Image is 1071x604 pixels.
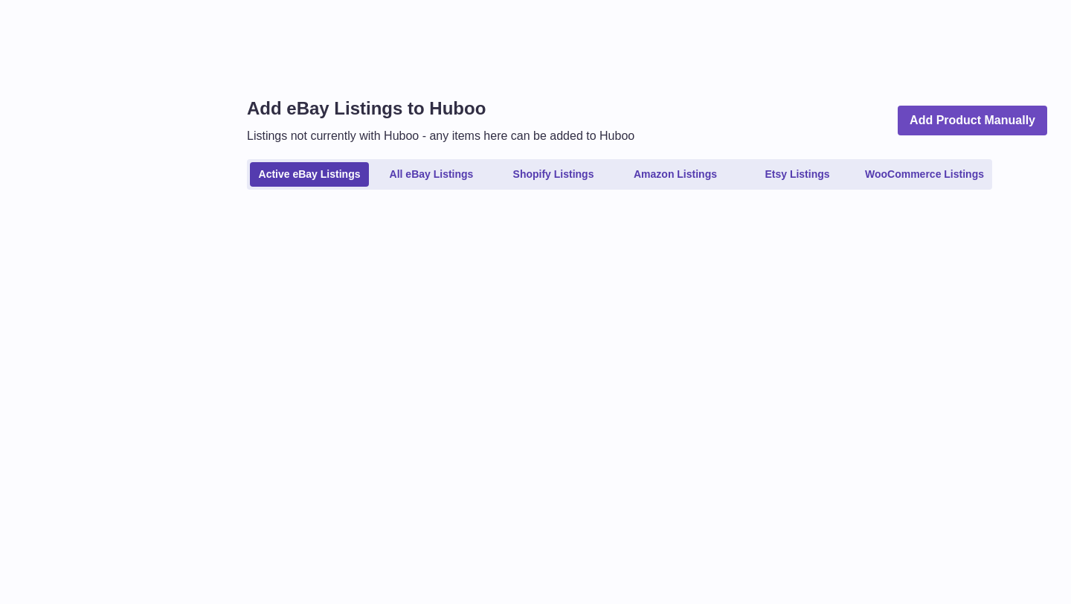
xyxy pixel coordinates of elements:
a: Amazon Listings [616,162,735,187]
a: Etsy Listings [738,162,857,187]
a: Active eBay Listings [250,162,369,187]
a: Add Product Manually [898,106,1047,136]
a: Shopify Listings [494,162,613,187]
a: All eBay Listings [372,162,491,187]
a: WooCommerce Listings [860,162,989,187]
h1: Add eBay Listings to Huboo [247,97,634,121]
p: Listings not currently with Huboo - any items here can be added to Huboo [247,128,634,144]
